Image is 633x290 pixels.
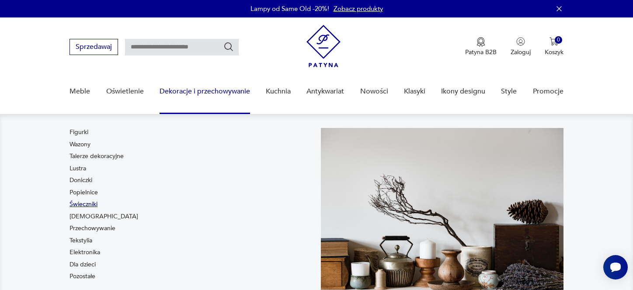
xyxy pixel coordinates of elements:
p: Lampy od Same Old -20%! [250,4,329,13]
a: Tekstylia [70,236,92,245]
a: Zobacz produkty [334,4,383,13]
a: Sprzedawaj [70,45,118,51]
a: Meble [70,75,90,108]
a: Wazony [70,140,90,149]
a: Elektronika [70,248,100,257]
img: Ikona medalu [476,37,485,47]
button: Zaloguj [511,37,531,56]
a: Popielnice [70,188,98,197]
a: Antykwariat [306,75,344,108]
a: Talerze dekoracyjne [70,152,124,161]
a: Świeczniki [70,200,97,209]
a: Oświetlenie [106,75,144,108]
p: Patyna B2B [465,48,497,56]
iframe: Smartsupp widget button [603,255,628,280]
a: Promocje [533,75,563,108]
button: 0Koszyk [545,37,563,56]
a: Lustra [70,164,86,173]
a: Przechowywanie [70,224,115,233]
a: Style [501,75,517,108]
button: Sprzedawaj [70,39,118,55]
a: Doniczki [70,176,92,185]
div: 0 [555,36,562,44]
a: Klasyki [404,75,425,108]
p: Koszyk [545,48,563,56]
button: Patyna B2B [465,37,497,56]
img: Ikona koszyka [550,37,558,46]
a: Figurki [70,128,88,137]
a: [DEMOGRAPHIC_DATA] [70,212,138,221]
a: Ikony designu [441,75,485,108]
a: Kuchnia [266,75,291,108]
img: Ikonka użytkownika [516,37,525,46]
a: Ikona medaluPatyna B2B [465,37,497,56]
a: Dekoracje i przechowywanie [160,75,250,108]
a: Nowości [360,75,388,108]
button: Szukaj [223,41,234,52]
a: Pozostałe [70,272,95,281]
img: Patyna - sklep z meblami i dekoracjami vintage [306,25,341,67]
a: Dla dzieci [70,260,96,269]
p: Zaloguj [511,48,531,56]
